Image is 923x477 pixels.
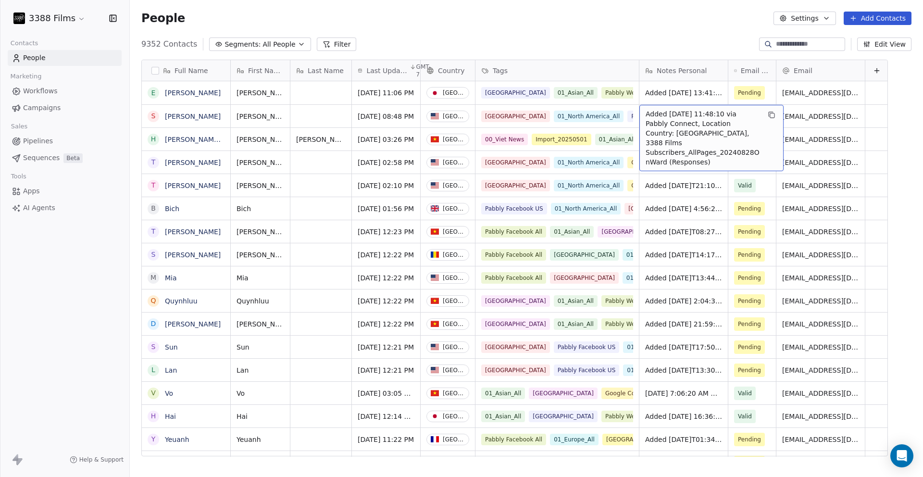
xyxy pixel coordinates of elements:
[443,205,465,212] div: [GEOGRAPHIC_DATA]
[237,342,284,352] span: Sun
[481,111,550,122] span: [GEOGRAPHIC_DATA]
[645,435,722,444] span: Added [DATE]T01:34:49+0000 via Pabbly Connect, Location Country: FR, Facebook Leads Form.
[645,204,722,213] span: Added [DATE] 4:56:28 via Pabbly Connect, Location Country: [GEOGRAPHIC_DATA], 3388 Films Subscrib...
[358,88,414,98] span: [DATE] 11:06 PM
[142,60,230,81] div: Full Name
[443,159,465,166] div: [GEOGRAPHIC_DATA]
[151,342,156,352] div: S
[8,200,122,216] a: AI Agents
[481,434,546,445] span: Pabbly Facebook All
[624,203,693,214] span: [GEOGRAPHIC_DATA]
[782,412,859,421] span: [EMAIL_ADDRESS][DOMAIN_NAME]
[165,366,177,374] a: Lan
[657,66,707,75] span: Notes Personal
[550,226,594,238] span: 01_Asian_All
[358,365,414,375] span: [DATE] 12:21 PM
[237,158,284,167] span: [PERSON_NAME]
[550,249,619,261] span: [GEOGRAPHIC_DATA]
[481,249,546,261] span: Pabbly Facebook All
[481,295,550,307] span: [GEOGRAPHIC_DATA]
[773,12,836,25] button: Settings
[165,413,176,420] a: Hai
[141,11,185,25] span: People
[443,251,465,258] div: [GEOGRAPHIC_DATA]
[627,111,693,122] span: Pabbly Facebook US
[237,181,284,190] span: [PERSON_NAME]
[358,112,414,121] span: [DATE] 08:48 PM
[231,81,888,457] div: grid
[776,60,865,81] div: Email
[554,318,598,330] span: 01_Asian_All
[550,272,619,284] span: [GEOGRAPHIC_DATA]
[738,412,752,421] span: Valid
[738,227,761,237] span: Pending
[358,319,414,329] span: [DATE] 12:22 PM
[738,435,761,444] span: Pending
[782,158,859,167] span: [EMAIL_ADDRESS][DOMAIN_NAME]
[231,60,290,81] div: First Name
[738,273,761,283] span: Pending
[645,365,722,375] span: Added [DATE]T13:30:02+0000 via Pabbly Connect, Location Country: [GEOGRAPHIC_DATA], Facebook Lead...
[358,135,414,144] span: [DATE] 03:26 PM
[237,135,284,144] span: [PERSON_NAME]
[481,272,546,284] span: Pabbly Facebook All
[165,343,178,351] a: Sun
[151,388,156,398] div: V
[151,134,156,144] div: H
[23,86,58,96] span: Workflows
[481,180,550,191] span: [GEOGRAPHIC_DATA]
[645,389,722,398] span: [DATE] 7:06:20 AM MDT, 01_3388 Films Subscribers_Popup+Banner+MAIonward, Location Country: [GEOGR...
[782,319,859,329] span: [EMAIL_ADDRESS][DOMAIN_NAME]
[550,434,599,445] span: 01_Europe_All
[151,157,156,167] div: T
[308,66,344,75] span: Last Name
[481,364,550,376] span: [GEOGRAPHIC_DATA]
[601,388,678,399] span: Google Contacts Import
[601,87,653,99] span: Pabbly Website
[358,273,414,283] span: [DATE] 12:22 PM
[8,100,122,116] a: Campaigns
[165,159,221,166] a: [PERSON_NAME]
[142,81,231,457] div: grid
[551,203,621,214] span: 01_North America_All
[151,203,156,213] div: B
[857,38,911,51] button: Edit View
[738,204,761,213] span: Pending
[443,436,465,443] div: [GEOGRAPHIC_DATA]
[165,89,221,97] a: [PERSON_NAME]
[595,134,639,145] span: 01_Asian_All
[794,66,812,75] span: Email
[438,66,465,75] span: Country
[554,457,620,468] span: Pabbly Facebook US
[79,456,124,464] span: Help & Support
[481,341,550,353] span: [GEOGRAPHIC_DATA]
[782,273,859,283] span: [EMAIL_ADDRESS][DOMAIN_NAME]
[782,389,859,398] span: [EMAIL_ADDRESS][DOMAIN_NAME]
[262,39,295,50] span: All People
[623,249,671,261] span: 01_Europe_All
[165,297,198,305] a: Quynhluu
[23,153,60,163] span: Sequences
[782,204,859,213] span: [EMAIL_ADDRESS][DOMAIN_NAME]
[151,226,156,237] div: T
[443,275,465,281] div: [GEOGRAPHIC_DATA]
[237,365,284,375] span: Lan
[443,344,465,351] div: [GEOGRAPHIC_DATA]
[225,39,261,50] span: Segments:
[481,457,550,468] span: [GEOGRAPHIC_DATA]
[639,60,728,81] div: Notes Personal
[416,63,432,78] span: GMT-7
[165,320,221,328] a: [PERSON_NAME]
[248,66,284,75] span: First Name
[738,342,761,352] span: Pending
[645,250,722,260] span: Added [DATE]T14:17:50+0000 via Pabbly Connect, Location Country: RO, Facebook Leads Form.
[23,136,53,146] span: Pipelines
[7,169,30,184] span: Tools
[358,181,414,190] span: [DATE] 02:10 PM
[782,181,859,190] span: [EMAIL_ADDRESS][DOMAIN_NAME]
[7,119,32,134] span: Sales
[237,112,284,121] span: [PERSON_NAME]
[738,88,761,98] span: Pending
[554,364,620,376] span: Pabbly Facebook US
[623,364,693,376] span: 01_North America_All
